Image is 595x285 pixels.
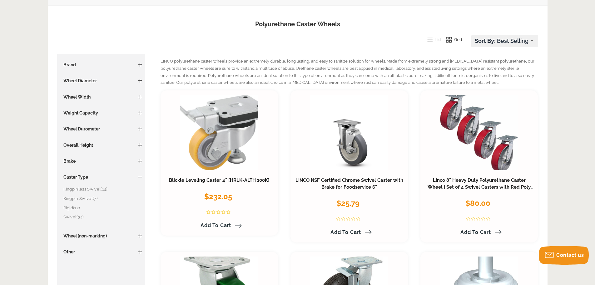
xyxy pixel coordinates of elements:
span: (34) [77,215,83,219]
span: Add to Cart [201,222,231,228]
h3: Weight Capacity [60,110,142,116]
h3: Wheel (non-marking) [60,233,142,239]
span: $80.00 [465,199,490,208]
span: Contact us [556,252,584,258]
h3: Wheel Width [60,94,142,100]
a: Blickle Leveling Caster 4" [HRLK-ALTH 100K] [169,177,270,183]
span: $25.79 [336,199,359,208]
a: Kingpin Swivel(7) [63,195,142,202]
a: Kingpinless Swivel(14) [63,186,142,193]
h3: Brake [60,158,142,164]
button: Grid [441,35,462,44]
button: List [422,35,442,44]
span: $232.05 [204,192,232,201]
button: Contact us [539,246,589,265]
span: (14) [101,187,107,191]
h3: Other [60,249,142,255]
p: LINCO polyurethane caster wheels provide an extremely durable, long lasting, and easy to sanitize... [161,58,538,86]
a: Rigid(12) [63,205,142,211]
a: Add to Cart [457,227,502,238]
span: Add to Cart [330,229,361,235]
span: (12) [73,206,80,210]
h3: Brand [60,62,142,68]
a: Swivel(34) [63,214,142,221]
h3: Wheel Durometer [60,126,142,132]
h3: Overall Height [60,142,142,148]
a: LINCO NSF Certified Chrome Swivel Caster with Brake for Foodservice 6" [295,177,403,190]
a: Add to Cart [197,220,242,231]
a: Linco 8" Heavy Duty Polyurethane Caster Wheel | Set of 4 Swivel Casters with Red Poly on Cast Iro... [428,177,533,197]
a: Add to Cart [327,227,372,238]
span: (7) [93,196,97,201]
h1: Polyurethane Caster Wheels [57,20,538,29]
h3: Caster Type [60,174,142,180]
span: Add to Cart [460,229,491,235]
h3: Wheel Diameter [60,78,142,84]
